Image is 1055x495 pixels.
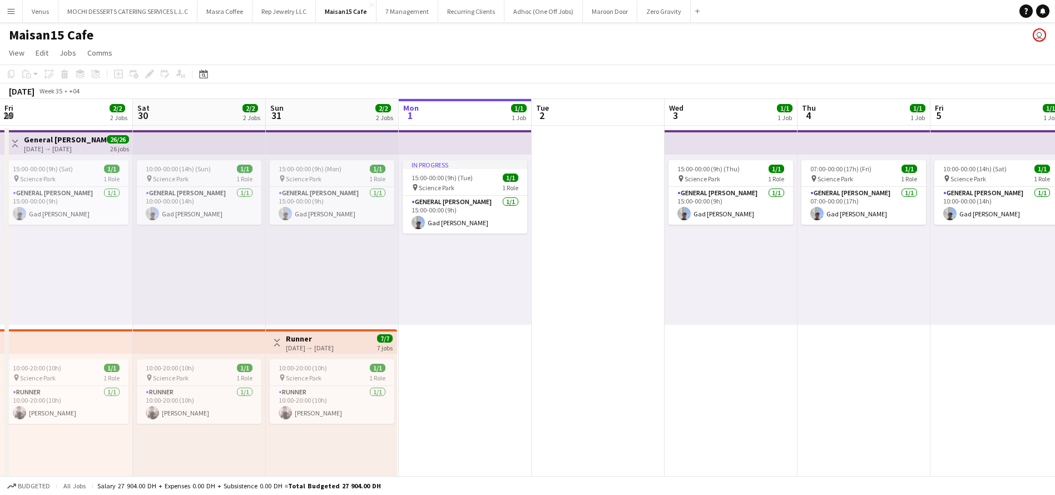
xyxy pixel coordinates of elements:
div: 2 Jobs [376,113,393,122]
app-card-role: General [PERSON_NAME]1/115:00-00:00 (9h)Gad [PERSON_NAME] [668,187,793,225]
button: Recurring Clients [438,1,504,22]
span: 1 Role [103,175,120,183]
div: 1 Job [777,113,792,122]
div: 7 jobs [377,343,393,352]
span: 10:00-00:00 (14h) (Sun) [146,165,211,173]
div: 10:00-20:00 (10h)1/1 Science Park1 RoleRunner1/110:00-20:00 (10h)[PERSON_NAME] [137,359,261,424]
span: 1 Role [901,175,917,183]
div: +04 [69,87,80,95]
div: Salary 27 904.00 DH + Expenses 0.00 DH + Subsistence 0.00 DH = [97,482,381,490]
span: 1/1 [503,174,518,182]
span: Science Park [20,175,56,183]
button: Masra Coffee [197,1,252,22]
span: Science Park [950,175,986,183]
button: 7 Management [377,1,438,22]
span: Fri [4,103,13,113]
span: 2/2 [110,104,125,112]
span: 1 Role [768,175,784,183]
span: 1/1 [104,364,120,372]
span: Sun [270,103,284,113]
span: Science Park [286,374,321,382]
button: Maroon Door [583,1,637,22]
app-job-card: 15:00-00:00 (9h) (Thu)1/1 Science Park1 RoleGeneral [PERSON_NAME]1/115:00-00:00 (9h)Gad [PERSON_N... [668,160,793,225]
app-job-card: 07:00-00:00 (17h) (Fri)1/1 Science Park1 RoleGeneral [PERSON_NAME]1/107:00-00:00 (17h)Gad [PERSON... [801,160,926,225]
span: Science Park [685,175,720,183]
button: Venus [23,1,58,22]
span: 10:00-20:00 (10h) [13,364,61,372]
div: 15:00-00:00 (9h) (Sat)1/1 Science Park1 RoleGeneral [PERSON_NAME]1/115:00-00:00 (9h)Gad [PERSON_N... [4,160,128,225]
h1: Maisan15 Cafe [9,27,93,43]
span: 1/1 [910,104,925,112]
span: 1 Role [236,175,252,183]
div: 26 jobs [110,143,129,153]
div: 2 Jobs [110,113,127,122]
div: [DATE] → [DATE] [24,145,107,153]
span: 2 [534,109,549,122]
a: Jobs [55,46,81,60]
a: Comms [83,46,117,60]
span: View [9,48,24,58]
span: All jobs [61,482,88,490]
span: 1/1 [1034,165,1050,173]
span: 1 Role [236,374,252,382]
span: Comms [87,48,112,58]
span: Science Park [419,184,454,192]
app-job-card: 10:00-20:00 (10h)1/1 Science Park1 RoleRunner1/110:00-20:00 (10h)[PERSON_NAME] [4,359,128,424]
span: Sat [137,103,150,113]
span: 2/2 [375,104,391,112]
span: Wed [669,103,683,113]
span: Week 35 [37,87,65,95]
app-card-role: General [PERSON_NAME]1/115:00-00:00 (9h)Gad [PERSON_NAME] [270,187,394,225]
a: Edit [31,46,53,60]
div: In progress [403,160,527,169]
span: 15:00-00:00 (9h) (Sat) [13,165,73,173]
span: 1/1 [370,364,385,372]
span: 1/1 [237,165,252,173]
span: 1 Role [1034,175,1050,183]
span: Edit [36,48,48,58]
div: [DATE] [9,86,34,97]
span: 1/1 [511,104,527,112]
span: Mon [403,103,419,113]
span: Budgeted [18,482,50,490]
span: 1 [402,109,419,122]
span: 15:00-00:00 (9h) (Tue) [412,174,473,182]
span: 30 [136,109,150,122]
span: Science Park [818,175,853,183]
app-card-role: General [PERSON_NAME]1/110:00-00:00 (14h)Gad [PERSON_NAME] [137,187,261,225]
app-job-card: 15:00-00:00 (9h) (Mon)1/1 Science Park1 RoleGeneral [PERSON_NAME]1/115:00-00:00 (9h)Gad [PERSON_N... [270,160,394,225]
span: 1 Role [369,374,385,382]
app-job-card: In progress15:00-00:00 (9h) (Tue)1/1 Science Park1 RoleGeneral [PERSON_NAME]1/115:00-00:00 (9h)Ga... [403,160,527,234]
span: 7/7 [377,334,393,343]
span: 1/1 [104,165,120,173]
span: 07:00-00:00 (17h) (Fri) [810,165,871,173]
h3: Runner [286,334,334,344]
span: 1/1 [902,165,917,173]
app-card-role: General [PERSON_NAME]1/107:00-00:00 (17h)Gad [PERSON_NAME] [801,187,926,225]
span: 4 [800,109,816,122]
app-card-role: General [PERSON_NAME]1/115:00-00:00 (9h)Gad [PERSON_NAME] [4,187,128,225]
app-card-role: General [PERSON_NAME]1/115:00-00:00 (9h)Gad [PERSON_NAME] [403,196,527,234]
button: Zero Gravity [637,1,691,22]
span: 26/26 [107,135,129,143]
span: 1 Role [103,374,120,382]
button: Adhoc (One Off Jobs) [504,1,583,22]
h3: General [PERSON_NAME] [24,135,107,145]
span: 1/1 [769,165,784,173]
app-card-role: Runner1/110:00-20:00 (10h)[PERSON_NAME] [270,386,394,424]
div: 10:00-00:00 (14h) (Sun)1/1 Science Park1 RoleGeneral [PERSON_NAME]1/110:00-00:00 (14h)Gad [PERSON... [137,160,261,225]
span: Jobs [60,48,76,58]
span: Total Budgeted 27 904.00 DH [288,482,381,490]
span: 31 [269,109,284,122]
app-job-card: 10:00-20:00 (10h)1/1 Science Park1 RoleRunner1/110:00-20:00 (10h)[PERSON_NAME] [270,359,394,424]
app-user-avatar: Rudi Yriarte [1033,28,1046,42]
span: 5 [933,109,944,122]
span: Science Park [20,374,56,382]
span: 15:00-00:00 (9h) (Mon) [279,165,341,173]
button: Budgeted [6,480,52,492]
